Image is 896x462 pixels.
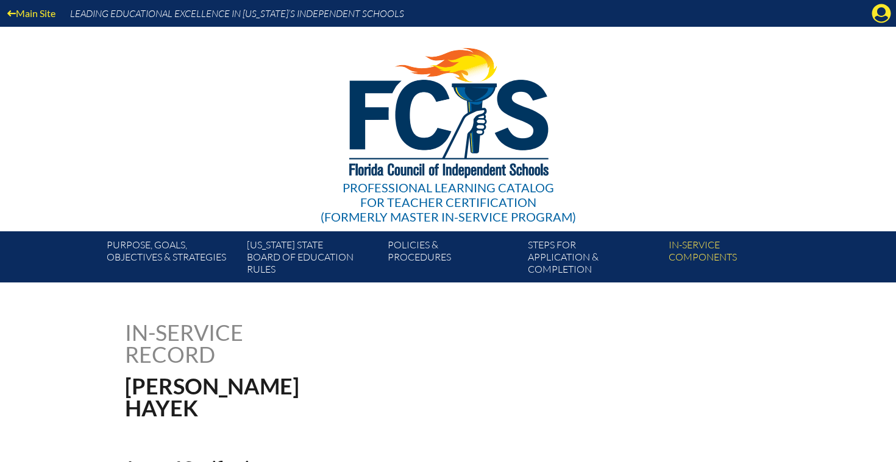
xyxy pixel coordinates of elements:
[125,375,525,419] h1: [PERSON_NAME] Hayek
[102,236,242,282] a: Purpose, goals,objectives & strategies
[523,236,663,282] a: Steps forapplication & completion
[322,27,574,193] img: FCISlogo221.eps
[125,321,371,365] h1: In-service record
[316,24,581,226] a: Professional Learning Catalog for Teacher Certification(formerly Master In-service Program)
[383,236,523,282] a: Policies &Procedures
[872,4,891,23] svg: Manage account
[2,5,60,21] a: Main Site
[664,236,804,282] a: In-servicecomponents
[321,180,576,224] div: Professional Learning Catalog (formerly Master In-service Program)
[242,236,382,282] a: [US_STATE] StateBoard of Education rules
[360,195,536,209] span: for Teacher Certification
